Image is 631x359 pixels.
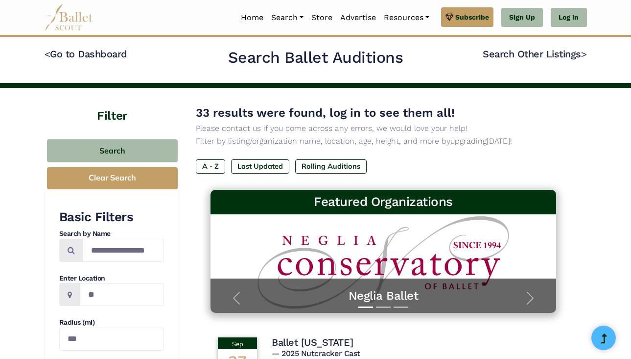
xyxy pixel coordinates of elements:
a: Resources [380,7,433,28]
div: Sep [218,337,257,349]
input: Location [80,283,164,306]
h4: Ballet [US_STATE] [272,336,353,349]
h4: Radius (mi) [59,318,164,328]
a: Search Other Listings> [483,48,586,60]
a: Log In [551,8,586,27]
h3: Featured Organizations [218,194,548,210]
label: A - Z [196,159,225,173]
input: Search by names... [83,239,164,262]
a: <Go to Dashboard [45,48,127,60]
a: upgrading [450,136,487,146]
code: < [45,48,50,60]
code: > [581,48,587,60]
h2: Search Ballet Auditions [228,48,403,68]
label: Last Updated [231,159,289,173]
a: Store [307,7,336,28]
span: 33 results were found, log in to see them all! [196,106,455,120]
a: Neglia Ballet [220,288,546,304]
a: Search [267,7,307,28]
p: Filter by listing/organization name, location, age, height, and more by [DATE]! [196,135,571,148]
a: Home [237,7,267,28]
a: Sign Up [501,8,543,27]
h3: Basic Filters [59,209,164,226]
button: Slide 2 [376,302,391,313]
h4: Filter [45,88,180,125]
button: Search [47,139,178,162]
h4: Enter Location [59,274,164,283]
span: Subscribe [455,12,489,23]
img: gem.svg [445,12,453,23]
h4: Search by Name [59,229,164,239]
label: Rolling Auditions [295,159,367,173]
a: Subscribe [441,7,493,27]
span: — 2025 Nutcracker Cast [272,349,360,358]
button: Slide 3 [394,302,408,313]
button: Slide 1 [358,302,373,313]
p: Please contact us if you come across any errors, we would love your help! [196,122,571,135]
button: Clear Search [47,167,178,189]
a: Advertise [336,7,380,28]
